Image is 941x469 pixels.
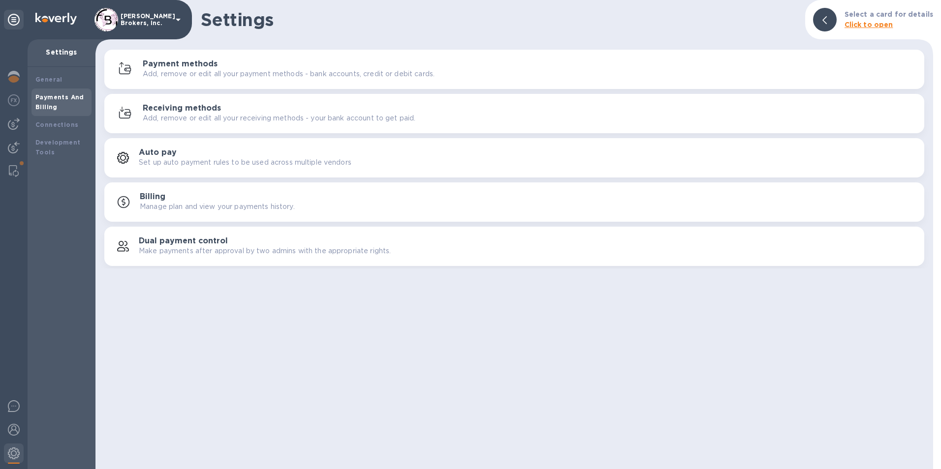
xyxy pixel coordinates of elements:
[104,94,924,133] button: Receiving methodsAdd, remove or edit all your receiving methods - your bank account to get paid.
[139,148,177,157] h3: Auto pay
[139,246,391,256] p: Make payments after approval by two admins with the appropriate rights.
[104,50,924,89] button: Payment methodsAdd, remove or edit all your payment methods - bank accounts, credit or debit cards.
[143,69,435,79] p: Add, remove or edit all your payment methods - bank accounts, credit or debit cards.
[35,93,84,111] b: Payments And Billing
[35,76,63,83] b: General
[35,47,88,57] p: Settings
[35,139,80,156] b: Development Tools
[845,21,893,29] b: Click to open
[139,236,228,246] h3: Dual payment control
[104,227,924,266] button: Dual payment controlMake payments after approval by two admins with the appropriate rights.
[201,9,797,30] h1: Settings
[143,59,218,69] h3: Payment methods
[721,74,941,469] iframe: Chat Widget
[143,113,415,123] p: Add, remove or edit all your receiving methods - your bank account to get paid.
[104,138,924,177] button: Auto paySet up auto payment rules to be used across multiple vendors
[104,182,924,222] button: BillingManage plan and view your payments history.
[845,10,933,18] b: Select a card for details
[35,13,77,25] img: Logo
[139,157,351,168] p: Set up auto payment rules to be used across multiple vendors
[35,121,78,128] b: Connections
[8,94,20,106] img: Foreign exchange
[140,202,295,212] p: Manage plan and view your payments history.
[121,13,170,27] p: [PERSON_NAME] Brokers, Inc.
[140,192,165,202] h3: Billing
[4,10,24,29] div: Unpin categories
[143,104,221,113] h3: Receiving methods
